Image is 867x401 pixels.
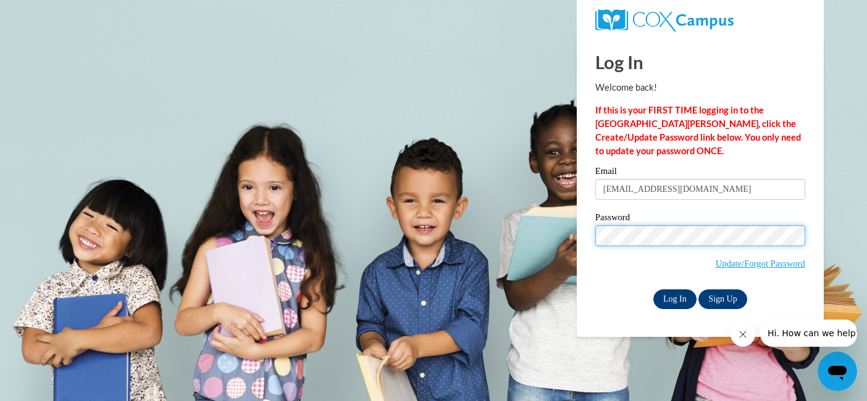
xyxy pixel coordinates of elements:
label: Password [595,213,805,225]
h1: Log In [595,49,805,75]
iframe: Button to launch messaging window [818,352,857,391]
iframe: Message from company [760,320,857,347]
p: Welcome back! [595,81,805,94]
input: Log In [653,289,697,309]
strong: If this is your FIRST TIME logging in to the [GEOGRAPHIC_DATA][PERSON_NAME], click the Create/Upd... [595,105,801,156]
a: COX Campus [595,9,805,31]
span: Hi. How can we help? [7,9,100,19]
a: Sign Up [698,289,747,309]
iframe: Close message [731,322,755,347]
a: Update/Forgot Password [716,258,805,268]
label: Email [595,167,805,179]
img: COX Campus [595,9,734,31]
